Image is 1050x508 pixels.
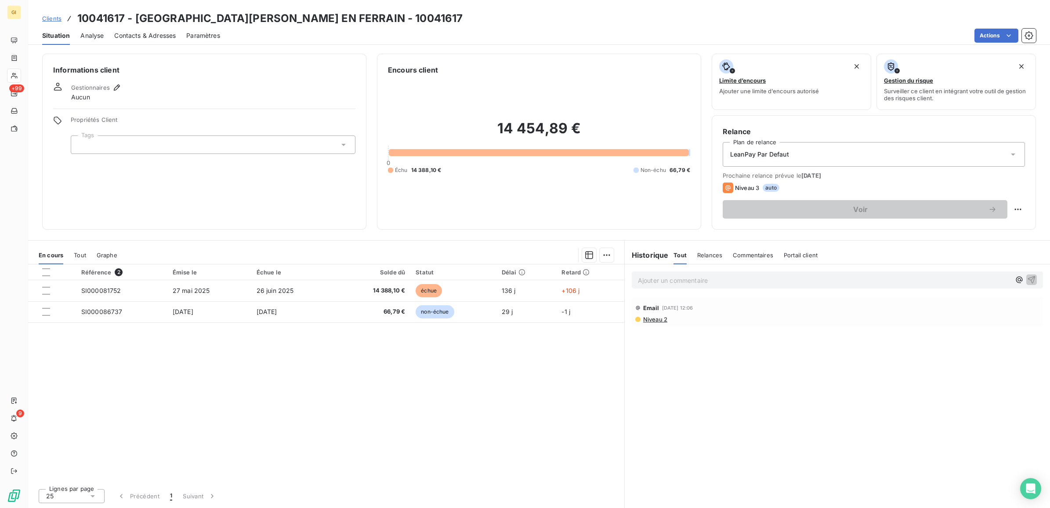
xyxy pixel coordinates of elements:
span: SI000081752 [81,287,121,294]
span: 136 j [502,287,516,294]
span: Surveiller ce client en intégrant votre outil de gestion des risques client. [884,88,1028,102]
a: Clients [42,14,62,23]
span: [DATE] [257,308,277,315]
span: Échu [395,166,408,174]
div: Échue le [257,269,330,276]
div: GI [7,5,21,19]
span: 27 mai 2025 [173,287,210,294]
div: Open Intercom Messenger [1020,478,1041,499]
h6: Relance [723,126,1025,137]
span: Tout [74,252,86,259]
span: Ajouter une limite d’encours autorisé [719,88,819,95]
span: En cours [39,252,63,259]
h3: 10041617 - [GEOGRAPHIC_DATA][PERSON_NAME] EN FERRAIN - 10041617 [77,11,463,26]
span: Limite d’encours [719,77,766,84]
span: 14 388,10 € [340,286,406,295]
span: Paramètres [186,31,220,40]
input: Ajouter une valeur [78,141,85,149]
span: 0 [387,159,390,166]
span: 2 [115,268,123,276]
span: Clients [42,15,62,22]
span: [DATE] [173,308,193,315]
h6: Informations client [53,65,355,75]
span: SI000086737 [81,308,123,315]
button: Voir [723,200,1007,219]
span: Gestion du risque [884,77,933,84]
h6: Encours client [388,65,438,75]
button: 1 [165,487,177,505]
img: Logo LeanPay [7,489,21,503]
span: -1 j [561,308,570,315]
span: Gestionnaires [71,84,110,91]
button: Limite d’encoursAjouter une limite d’encours autorisé [712,54,871,110]
div: Statut [416,269,491,276]
span: Relances [697,252,722,259]
button: Gestion du risqueSurveiller ce client en intégrant votre outil de gestion des risques client. [876,54,1036,110]
span: Niveau 2 [642,316,667,323]
span: Portail client [784,252,818,259]
span: Prochaine relance prévue le [723,172,1025,179]
button: Précédent [112,487,165,505]
span: 66,79 € [670,166,690,174]
button: Suivant [177,487,222,505]
div: Retard [561,269,619,276]
div: Émise le [173,269,246,276]
span: Graphe [97,252,117,259]
span: [DATE] [801,172,821,179]
span: [DATE] 12:06 [662,305,693,311]
button: Actions [974,29,1018,43]
div: Délai [502,269,551,276]
span: +106 j [561,287,579,294]
span: 29 j [502,308,513,315]
span: Email [643,304,659,311]
div: Référence [81,268,162,276]
span: LeanPay Par Defaut [730,150,789,159]
span: 26 juin 2025 [257,287,294,294]
h6: Historique [625,250,669,260]
span: Aucun [71,93,90,102]
span: Non-échu [641,166,666,174]
span: Niveau 3 [735,184,759,191]
span: 1 [170,492,172,501]
span: 14 388,10 € [411,166,442,174]
span: Voir [733,206,988,213]
span: échue [416,284,442,297]
span: +99 [9,84,24,92]
span: Contacts & Adresses [114,31,176,40]
span: non-échue [416,305,454,318]
span: 9 [16,409,24,417]
span: 66,79 € [340,307,406,316]
span: Commentaires [733,252,773,259]
span: Propriétés Client [71,116,355,128]
div: Solde dû [340,269,406,276]
span: Analyse [80,31,104,40]
h2: 14 454,89 € [388,120,690,146]
span: auto [763,184,779,192]
span: Situation [42,31,70,40]
span: Tout [673,252,687,259]
span: 25 [46,492,54,501]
